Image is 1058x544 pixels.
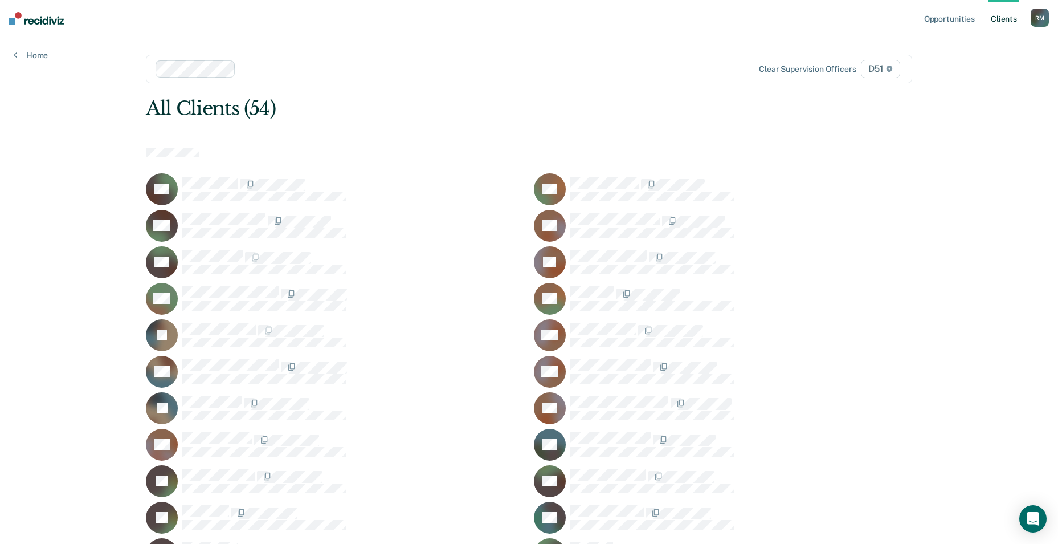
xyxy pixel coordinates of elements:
[9,12,64,25] img: Recidiviz
[146,97,759,120] div: All Clients (54)
[861,60,900,78] span: D51
[1031,9,1049,27] div: R M
[14,50,48,60] a: Home
[1019,505,1047,533] div: Open Intercom Messenger
[759,64,856,74] div: Clear supervision officers
[1031,9,1049,27] button: RM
